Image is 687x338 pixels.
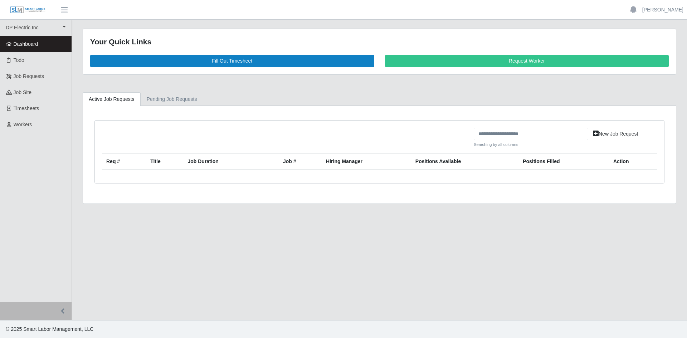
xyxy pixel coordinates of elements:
[90,36,669,48] div: Your Quick Links
[83,92,141,106] a: Active Job Requests
[518,153,609,170] th: Positions Filled
[14,106,39,111] span: Timesheets
[411,153,518,170] th: Positions Available
[141,92,203,106] a: Pending Job Requests
[14,89,32,95] span: job site
[90,55,374,67] a: Fill Out Timesheet
[146,153,183,170] th: Title
[588,128,643,140] a: New Job Request
[474,142,588,148] small: Searching by all columns
[14,122,32,127] span: Workers
[14,41,38,47] span: Dashboard
[183,153,262,170] th: Job Duration
[14,73,44,79] span: Job Requests
[14,57,24,63] span: Todo
[279,153,322,170] th: Job #
[6,326,93,332] span: © 2025 Smart Labor Management, LLC
[10,6,46,14] img: SLM Logo
[609,153,657,170] th: Action
[385,55,669,67] a: Request Worker
[642,6,683,14] a: [PERSON_NAME]
[322,153,411,170] th: Hiring Manager
[102,153,146,170] th: Req #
